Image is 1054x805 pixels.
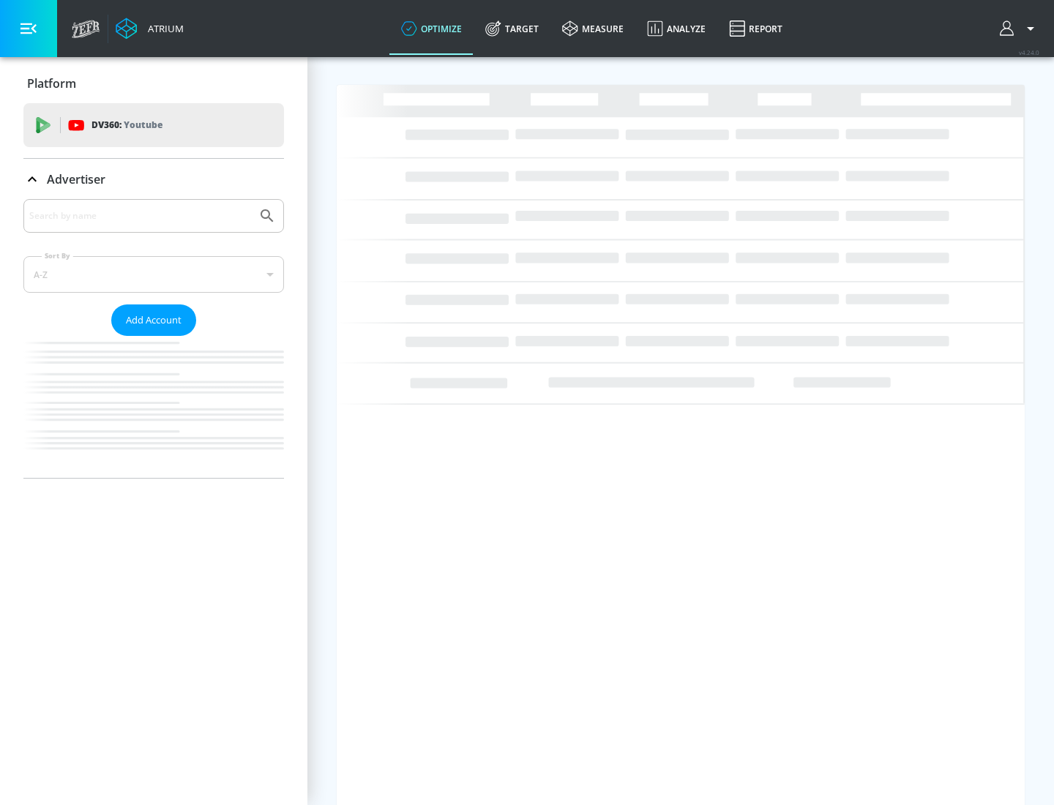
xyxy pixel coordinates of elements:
a: optimize [389,2,474,55]
nav: list of Advertiser [23,336,284,478]
input: Search by name [29,206,251,225]
a: Atrium [116,18,184,40]
div: A-Z [23,256,284,293]
div: Advertiser [23,159,284,200]
div: Advertiser [23,199,284,478]
a: Analyze [635,2,717,55]
p: Youtube [124,117,162,132]
div: DV360: Youtube [23,103,284,147]
a: measure [550,2,635,55]
p: Advertiser [47,171,105,187]
span: Add Account [126,312,182,329]
label: Sort By [42,251,73,261]
a: Report [717,2,794,55]
span: v 4.24.0 [1019,48,1039,56]
div: Atrium [142,22,184,35]
p: DV360: [91,117,162,133]
button: Add Account [111,304,196,336]
div: Platform [23,63,284,104]
p: Platform [27,75,76,91]
a: Target [474,2,550,55]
